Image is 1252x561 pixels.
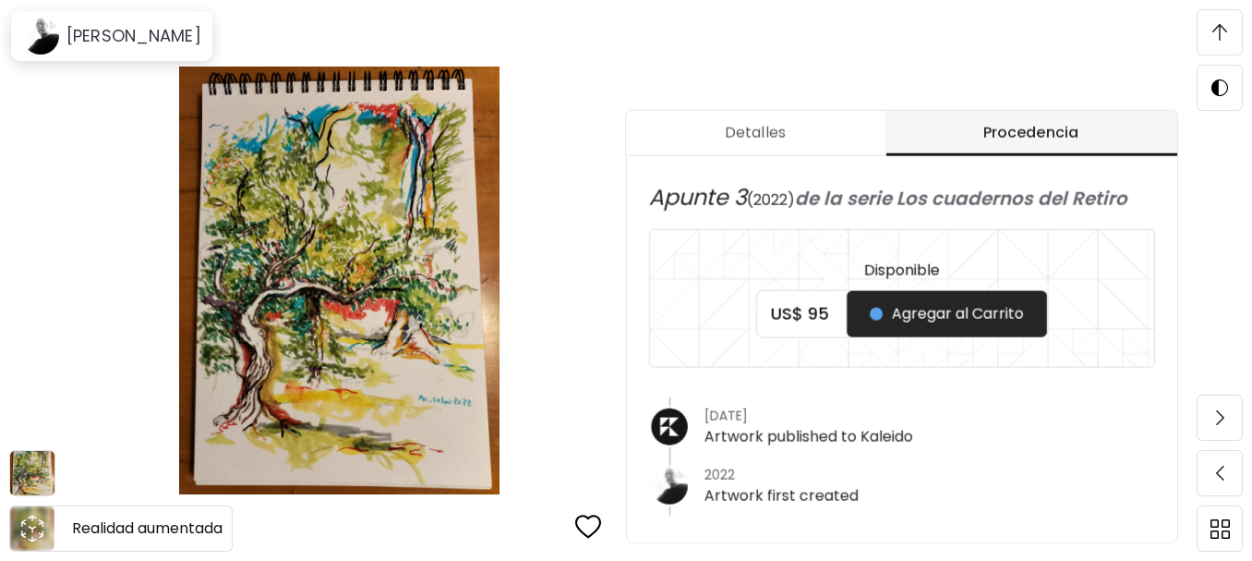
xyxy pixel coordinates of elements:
[795,186,1127,212] span: de la serie Los cuadernos del Retiro
[637,122,873,144] span: Detalles
[896,122,1166,144] span: Procedencia
[864,259,940,283] h6: Disponible
[704,408,913,424] h4: [DATE]
[747,189,795,211] span: ( 2022 )
[564,503,612,553] button: favorites
[757,303,847,325] h5: US$ 95
[649,182,747,213] span: Apunte 3
[870,303,1024,325] span: Agregar al Carrito
[72,517,223,541] h6: Realidad aumentada
[847,291,1047,337] button: Agregar al Carrito
[704,485,859,506] a: Artwork first created
[18,514,47,543] div: animation
[704,426,913,447] a: Artwork published to Kaleido
[704,467,859,483] h4: 2022
[66,25,201,47] h6: [PERSON_NAME]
